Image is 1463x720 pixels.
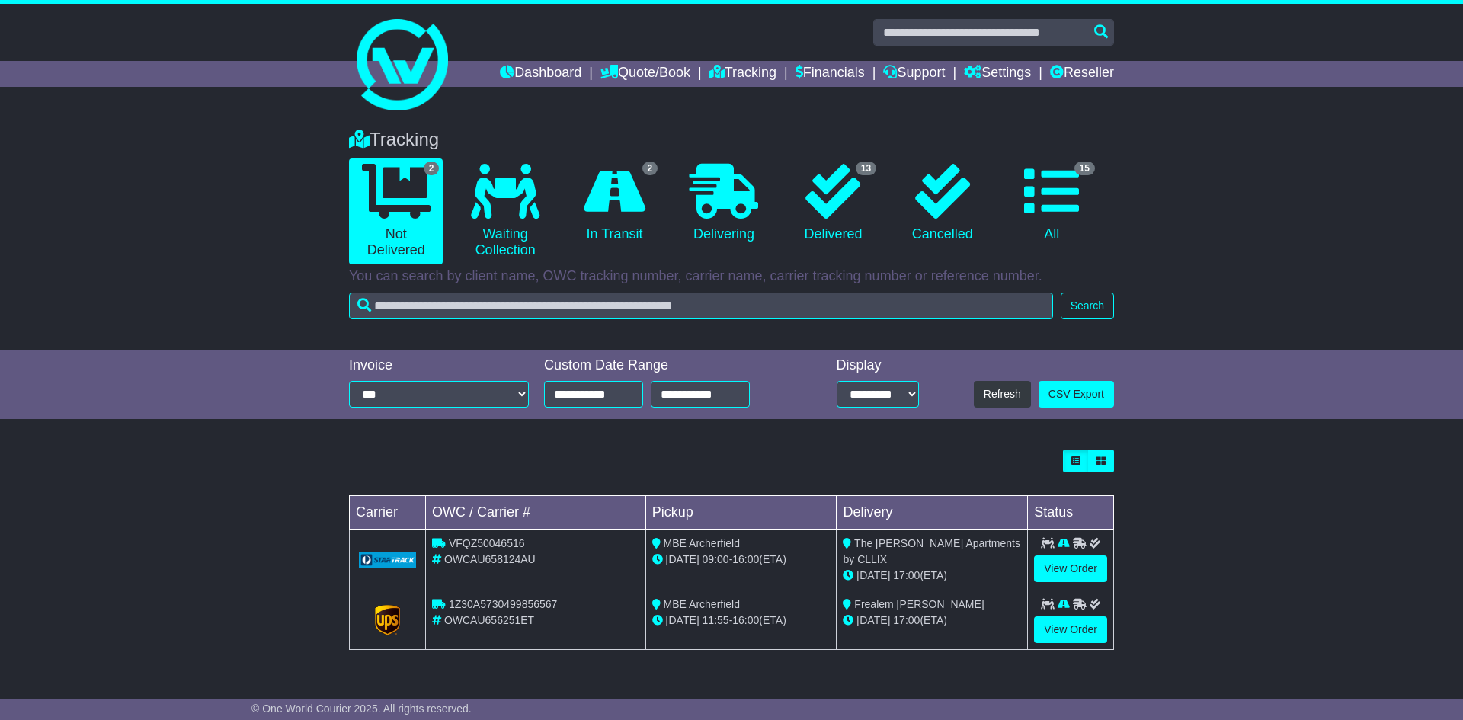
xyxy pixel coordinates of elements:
[883,61,945,87] a: Support
[856,614,890,626] span: [DATE]
[664,537,740,549] span: MBE Archerfield
[677,158,770,248] a: Delivering
[664,598,740,610] span: MBE Archerfield
[444,614,534,626] span: OWCAU656251ET
[666,553,699,565] span: [DATE]
[732,553,759,565] span: 16:00
[1034,555,1107,582] a: View Order
[964,61,1031,87] a: Settings
[600,61,690,87] a: Quote/Book
[796,61,865,87] a: Financials
[349,268,1114,285] p: You can search by client name, OWC tracking number, carrier name, carrier tracking number or refe...
[424,162,440,175] span: 2
[1061,293,1114,319] button: Search
[1050,61,1114,87] a: Reseller
[732,614,759,626] span: 16:00
[500,61,581,87] a: Dashboard
[1034,616,1107,643] a: View Order
[974,381,1031,408] button: Refresh
[843,613,1021,629] div: (ETA)
[786,158,880,248] a: 13 Delivered
[1074,162,1095,175] span: 15
[1028,496,1114,530] td: Status
[444,553,536,565] span: OWCAU658124AU
[359,552,416,568] img: GetCarrierServiceLogo
[703,614,729,626] span: 11:55
[854,598,984,610] span: Frealem [PERSON_NAME]
[837,357,919,374] div: Display
[666,614,699,626] span: [DATE]
[709,61,776,87] a: Tracking
[458,158,552,264] a: Waiting Collection
[856,162,876,175] span: 13
[645,496,837,530] td: Pickup
[837,496,1028,530] td: Delivery
[251,702,472,715] span: © One World Courier 2025. All rights reserved.
[893,569,920,581] span: 17:00
[349,357,529,374] div: Invoice
[642,162,658,175] span: 2
[703,553,729,565] span: 09:00
[856,569,890,581] span: [DATE]
[349,158,443,264] a: 2 Not Delivered
[1039,381,1114,408] a: CSV Export
[449,598,557,610] span: 1Z30A5730499856567
[843,537,1020,565] span: The [PERSON_NAME] Apartments by CLLIX
[449,537,525,549] span: VFQZ50046516
[568,158,661,248] a: 2 In Transit
[652,613,831,629] div: - (ETA)
[652,552,831,568] div: - (ETA)
[843,568,1021,584] div: (ETA)
[426,496,646,530] td: OWC / Carrier #
[544,357,789,374] div: Custom Date Range
[1005,158,1099,248] a: 15 All
[893,614,920,626] span: 17:00
[350,496,426,530] td: Carrier
[341,129,1122,151] div: Tracking
[375,605,401,635] img: GetCarrierServiceLogo
[895,158,989,248] a: Cancelled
